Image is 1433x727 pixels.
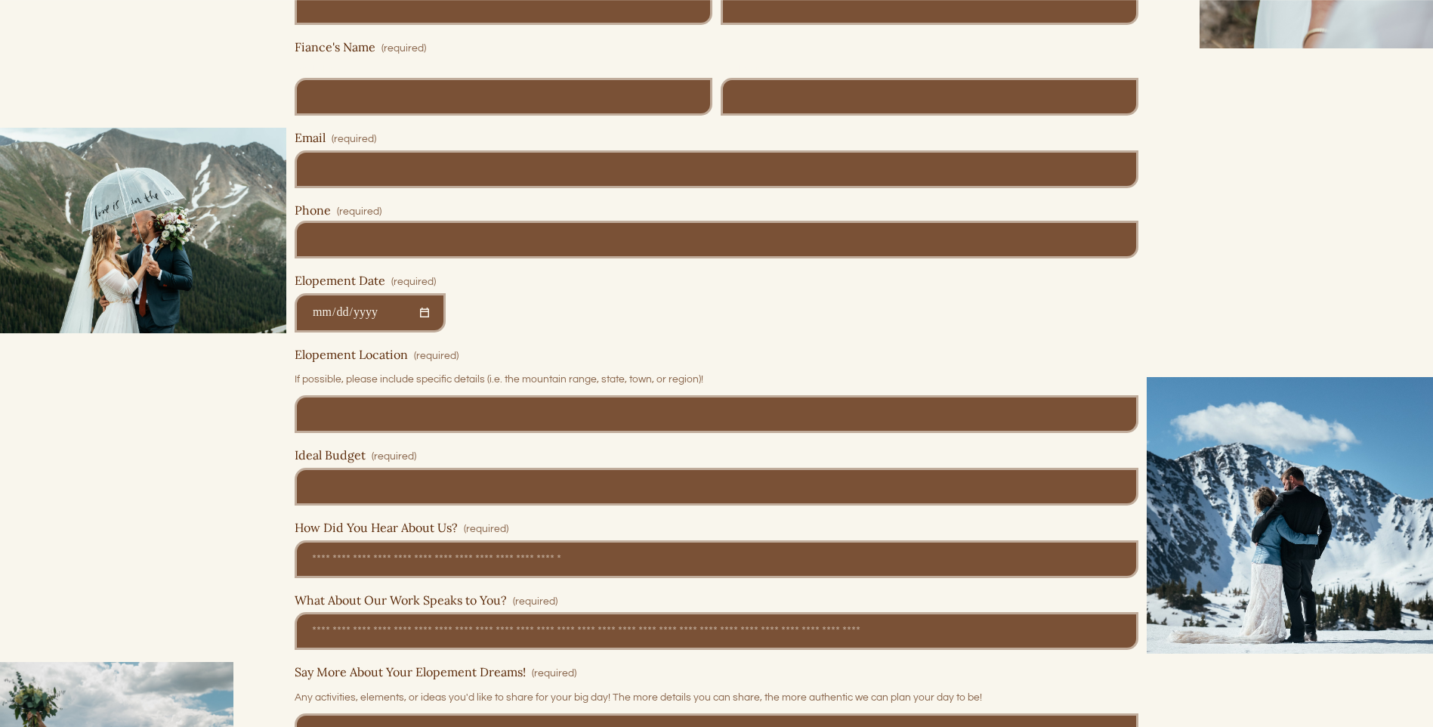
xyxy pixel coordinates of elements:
[295,448,366,462] span: Ideal Budget
[295,367,1138,392] p: If possible, please include specific details (i.e. the mountain range, state, town, or region)!
[381,44,426,54] span: (required)
[391,274,436,290] span: (required)
[295,274,385,288] span: Elopement Date
[295,685,1138,710] p: Any activities, elements, or ideas you'd like to share for your big day! The more details you can...
[295,131,326,145] span: Email
[337,207,381,218] span: (required)
[332,131,376,147] span: (required)
[721,61,1138,79] div: Last Name
[295,61,712,79] div: First Name
[513,594,557,610] span: (required)
[295,521,458,535] span: How Did You Hear About Us?
[464,521,508,537] span: (required)
[295,40,375,54] span: Fiance's Name
[295,348,408,362] span: Elopement Location
[414,348,459,364] span: (required)
[295,665,526,679] span: Say More About Your Elopement Dreams!
[295,203,331,218] span: Phone
[372,449,416,465] span: (required)
[295,593,507,608] span: What About Our Work Speaks to You?
[532,666,576,682] span: (required)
